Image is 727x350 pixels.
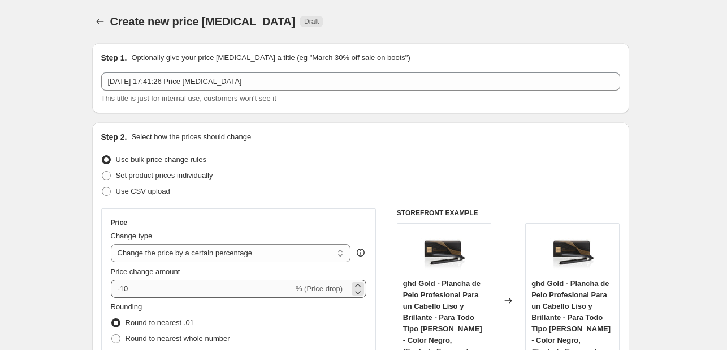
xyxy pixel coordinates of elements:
[111,232,153,240] span: Change type
[116,171,213,180] span: Set product prices individually
[111,280,293,298] input: -15
[131,131,251,143] p: Select how the prices should change
[101,94,276,103] span: This title is just for internal use, customers won't see it
[101,72,620,91] input: 30% off holiday sale
[92,14,108,29] button: Price change jobs
[296,284,343,293] span: % (Price drop)
[397,208,620,217] h6: STOREFRONT EXAMPLE
[101,52,127,63] h2: Step 1.
[101,131,127,143] h2: Step 2.
[421,229,466,275] img: 71leadKIJ6L_80x.jpg
[126,334,230,343] span: Round to nearest whole number
[116,155,206,164] span: Use bulk price change rules
[126,318,194,327] span: Round to nearest .01
[304,17,319,26] span: Draft
[111,218,127,227] h3: Price
[550,229,595,275] img: 71leadKIJ6L_80x.jpg
[355,247,366,258] div: help
[111,267,180,276] span: Price change amount
[131,52,410,63] p: Optionally give your price [MEDICAL_DATA] a title (eg "March 30% off sale on boots")
[116,187,170,195] span: Use CSV upload
[111,302,142,311] span: Rounding
[110,15,296,28] span: Create new price [MEDICAL_DATA]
